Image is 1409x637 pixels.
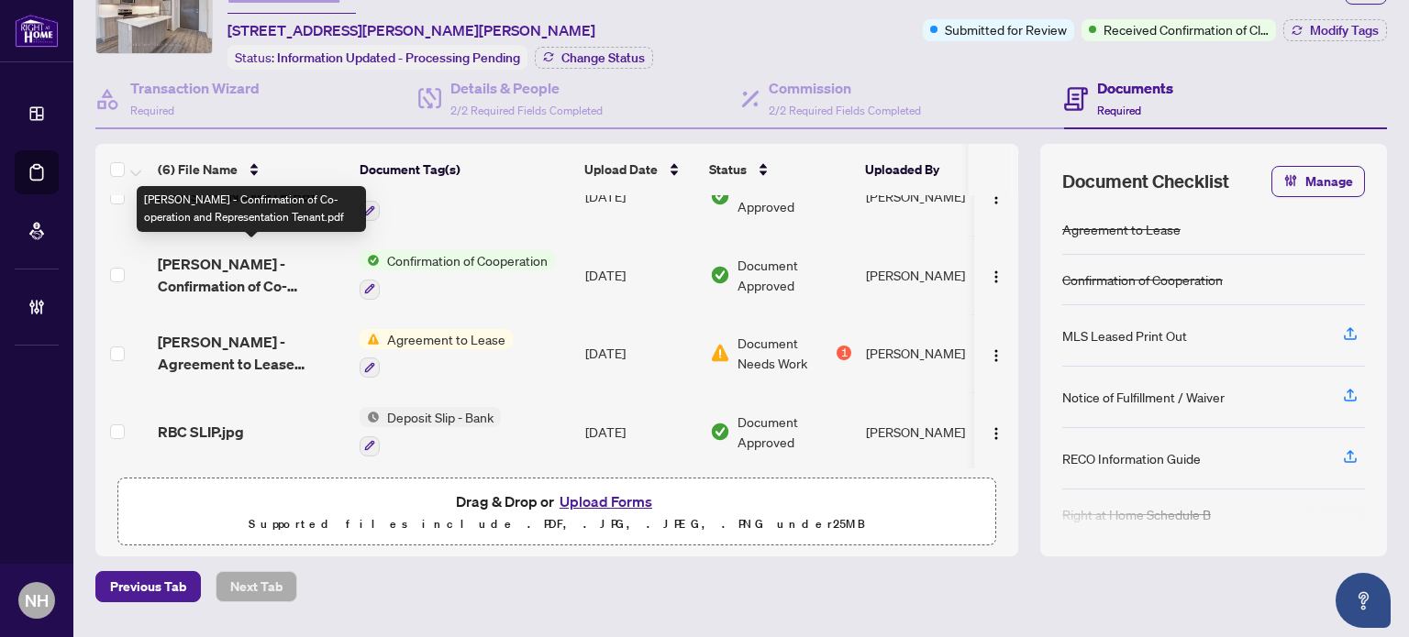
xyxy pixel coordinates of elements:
td: [PERSON_NAME] [859,157,996,236]
span: (6) File Name [158,159,238,180]
span: Document Approved [738,176,851,216]
button: Status IconConfirmation of Cooperation [360,250,555,300]
span: Deposit Slip - Bank [380,407,501,427]
span: Change Status [561,51,645,64]
img: Document Status [710,422,730,442]
span: Document Approved [738,412,851,452]
img: Logo [989,426,1004,441]
img: Logo [989,269,1004,284]
th: Upload Date [577,144,702,195]
span: RBC SLIP.jpg [158,421,244,443]
td: [PERSON_NAME] [859,314,996,393]
div: MLS Leased Print Out [1062,325,1187,346]
h4: Commission [769,77,921,99]
td: [DATE] [578,157,703,236]
td: [DATE] [578,314,703,393]
span: Previous Tab [110,572,186,601]
button: Change Status [535,47,653,69]
button: Logo [982,338,1011,368]
button: Next Tab [216,571,297,602]
button: Logo [982,181,1011,211]
img: Document Status [710,186,730,206]
img: Logo [989,348,1004,363]
div: Status: [227,45,527,70]
p: Supported files include .PDF, .JPG, .JPEG, .PNG under 25 MB [129,513,984,535]
div: 1 [837,346,851,360]
span: Drag & Drop or [456,489,658,513]
span: Agreement to Lease [380,329,513,349]
th: (6) File Name [150,144,352,195]
button: Status IconDeposit Slip - Bank [360,407,501,456]
span: Status [709,159,747,180]
h4: Documents [1097,77,1173,99]
th: Document Tag(s) [352,144,577,195]
span: [PERSON_NAME] - Confirmation of Co-operation and Representation Tenant.pdf [158,253,345,297]
td: [DATE] [578,236,703,314]
span: Required [1097,104,1141,117]
span: [PERSON_NAME] - Agreement to Lease Residential.pdf [158,331,345,375]
td: [DATE] [578,392,703,471]
h4: Transaction Wizard [130,77,260,99]
span: [STREET_ADDRESS][PERSON_NAME][PERSON_NAME] [227,19,595,41]
div: Right at Home Schedule B [1062,504,1211,524]
button: Open asap [1336,573,1391,628]
div: RECO Information Guide [1062,448,1201,468]
img: Status Icon [360,250,380,270]
button: Previous Tab [95,571,201,602]
button: Logo [982,260,1011,290]
span: NH [25,588,49,613]
div: Agreement to Lease [1062,219,1181,239]
button: Status IconRight at Home Schedule B [360,171,543,221]
span: Upload Date [584,159,658,180]
div: [PERSON_NAME] - Confirmation of Co-operation and Representation Tenant.pdf [137,186,366,232]
span: Received Confirmation of Closing [1104,19,1269,39]
img: logo [15,14,59,48]
img: Document Status [710,343,730,363]
span: Drag & Drop orUpload FormsSupported files include .PDF, .JPG, .JPEG, .PNG under25MB [118,478,995,546]
span: Submitted for Review [945,19,1067,39]
button: Modify Tags [1283,19,1387,41]
div: Notice of Fulfillment / Waiver [1062,387,1225,407]
button: Logo [982,417,1011,446]
td: [PERSON_NAME] [859,236,996,314]
button: Upload Forms [554,489,658,513]
div: Confirmation of Cooperation [1062,269,1223,290]
span: Modify Tags [1310,24,1379,37]
img: Status Icon [360,407,380,427]
button: Manage [1271,166,1365,197]
span: 2/2 Required Fields Completed [450,104,603,117]
img: Logo [989,191,1004,205]
th: Uploaded By [858,144,995,195]
th: Status [702,144,858,195]
td: [PERSON_NAME] [859,392,996,471]
span: Document Checklist [1062,169,1229,194]
span: 2/2 Required Fields Completed [769,104,921,117]
button: Status IconAgreement to Lease [360,329,513,379]
span: Manage [1305,167,1353,196]
span: Required [130,104,174,117]
span: Document Approved [738,255,851,295]
span: Confirmation of Cooperation [380,250,555,270]
img: Document Status [710,265,730,285]
h4: Details & People [450,77,603,99]
img: Status Icon [360,329,380,349]
span: Information Updated - Processing Pending [277,49,520,66]
span: Document Needs Work [738,333,833,373]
